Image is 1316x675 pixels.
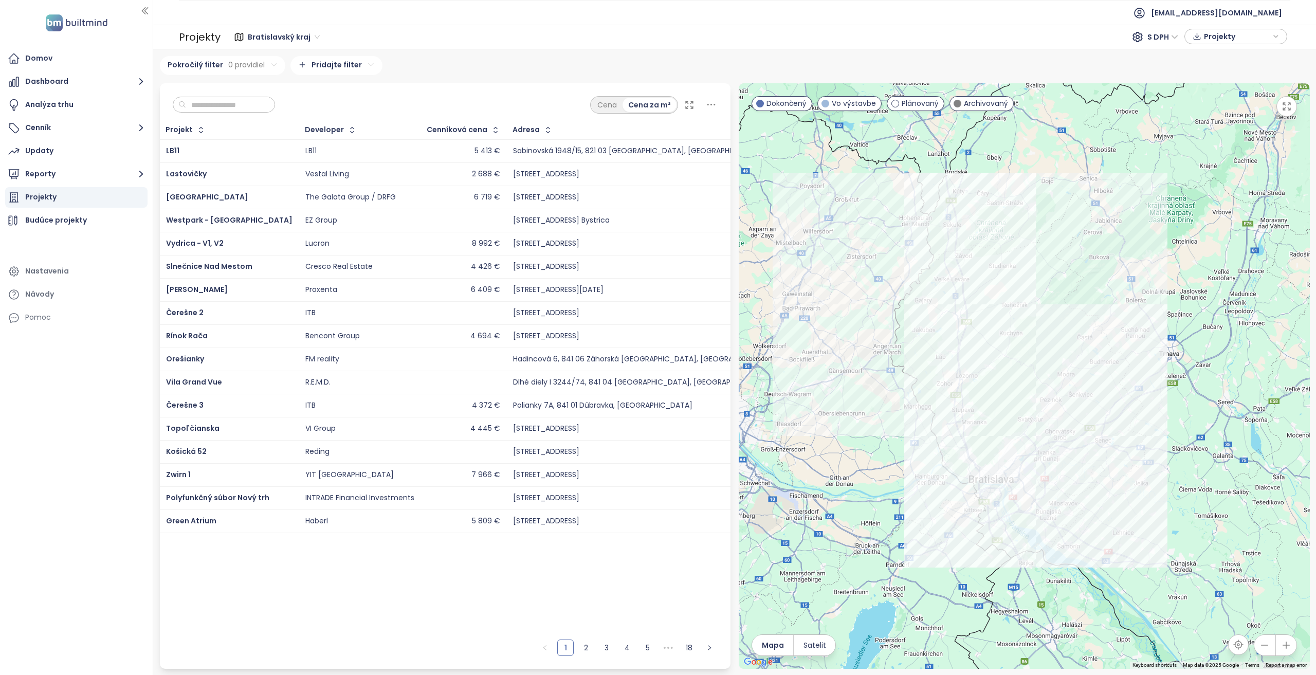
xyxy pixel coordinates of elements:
div: [STREET_ADDRESS] [513,517,579,526]
a: Rínok Rača [166,331,208,341]
a: Polyfunkčný súbor Nový trh [166,492,269,503]
a: Terms (opens in new tab) [1245,662,1259,668]
span: [EMAIL_ADDRESS][DOMAIN_NAME] [1151,1,1282,25]
div: R.E.M.D. [305,378,331,387]
a: Vila Grand Vue [166,377,222,387]
a: Zwirn 1 [166,469,191,480]
div: Projekty [179,27,221,47]
div: Pridajte filter [290,56,382,75]
span: Vo výstavbe [832,98,876,109]
a: Slnečnice Nad Mestom [166,261,252,271]
div: Sabinovská 1948/15, 821 03 [GEOGRAPHIC_DATA], [GEOGRAPHIC_DATA] [513,147,763,156]
span: right [706,645,712,651]
button: Mapa [752,635,793,655]
span: ••• [660,640,677,656]
a: [PERSON_NAME] [166,284,228,295]
div: 4 445 € [470,424,500,433]
a: Vydrica - V1, V2 [166,238,224,248]
span: S DPH [1147,29,1178,45]
a: 5 [640,640,655,655]
div: 5 413 € [474,147,500,156]
a: Projekty [5,187,148,208]
div: Polianky 7A, 841 01 Dúbravka, [GEOGRAPHIC_DATA] [513,401,692,410]
div: Cena [592,98,623,112]
div: Vestal Living [305,170,349,179]
li: Predchádzajúca strana [537,640,553,656]
a: [GEOGRAPHIC_DATA] [166,192,248,202]
div: Projekt [166,126,193,133]
div: Cena za m² [623,98,677,112]
button: Keyboard shortcuts [1132,662,1177,669]
div: [STREET_ADDRESS] [513,262,579,271]
span: Topoľčianska [166,423,220,433]
div: VI Group [305,424,336,433]
div: Návody [25,288,54,301]
div: Bencont Group [305,332,360,341]
a: Open this area in Google Maps (opens a new window) [741,655,775,669]
div: button [1190,29,1282,44]
div: [STREET_ADDRESS] [513,239,579,248]
a: Lastovičky [166,169,207,179]
div: 8 992 € [472,239,500,248]
li: 4 [619,640,635,656]
div: Domov [25,52,52,65]
div: ITB [305,308,316,318]
div: LB11 [305,147,317,156]
div: Developer [305,126,344,133]
div: [STREET_ADDRESS] Bystrica [513,216,610,225]
a: Čerešne 3 [166,400,204,410]
span: left [542,645,548,651]
a: Košická 52 [166,446,207,457]
div: [STREET_ADDRESS] [513,447,579,457]
button: Cenník [5,118,148,138]
a: Analýza trhu [5,95,148,115]
a: 3 [599,640,614,655]
a: Report a map error [1266,662,1307,668]
button: Satelit [794,635,835,655]
a: Updaty [5,141,148,161]
span: Archivovaný [964,98,1008,109]
div: The Galata Group / DRFG [305,193,396,202]
div: 6 719 € [474,193,500,202]
div: Lucron [305,239,330,248]
a: Návody [5,284,148,305]
span: Orešianky [166,354,204,364]
li: 1 [557,640,574,656]
span: Map data ©2025 Google [1183,662,1239,668]
a: Nastavenia [5,261,148,282]
div: Pomoc [5,307,148,328]
a: 2 [578,640,594,655]
div: 2 688 € [472,170,500,179]
div: [STREET_ADDRESS] [513,470,579,480]
li: 18 [681,640,697,656]
span: Čerešne 2 [166,307,204,318]
a: Green Atrium [166,516,216,526]
div: Cenníková cena [427,126,487,133]
img: Google [741,655,775,669]
span: Westpark - [GEOGRAPHIC_DATA] [166,215,293,225]
li: 3 [598,640,615,656]
span: Satelit [803,640,826,651]
div: [STREET_ADDRESS] [513,308,579,318]
a: 1 [558,640,573,655]
div: 4 694 € [470,332,500,341]
div: Dlhé diely I 3244/74, 841 04 [GEOGRAPHIC_DATA], [GEOGRAPHIC_DATA] [513,378,769,387]
div: [STREET_ADDRESS][DATE] [513,285,604,295]
a: LB11 [166,145,179,156]
div: Proxenta [305,285,337,295]
div: Haberl [305,517,328,526]
button: Dashboard [5,71,148,92]
div: Hadincová 6, 841 06 Záhorská [GEOGRAPHIC_DATA], [GEOGRAPHIC_DATA] [513,355,776,364]
div: Reding [305,447,330,457]
li: Nasledujúca strana [701,640,718,656]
